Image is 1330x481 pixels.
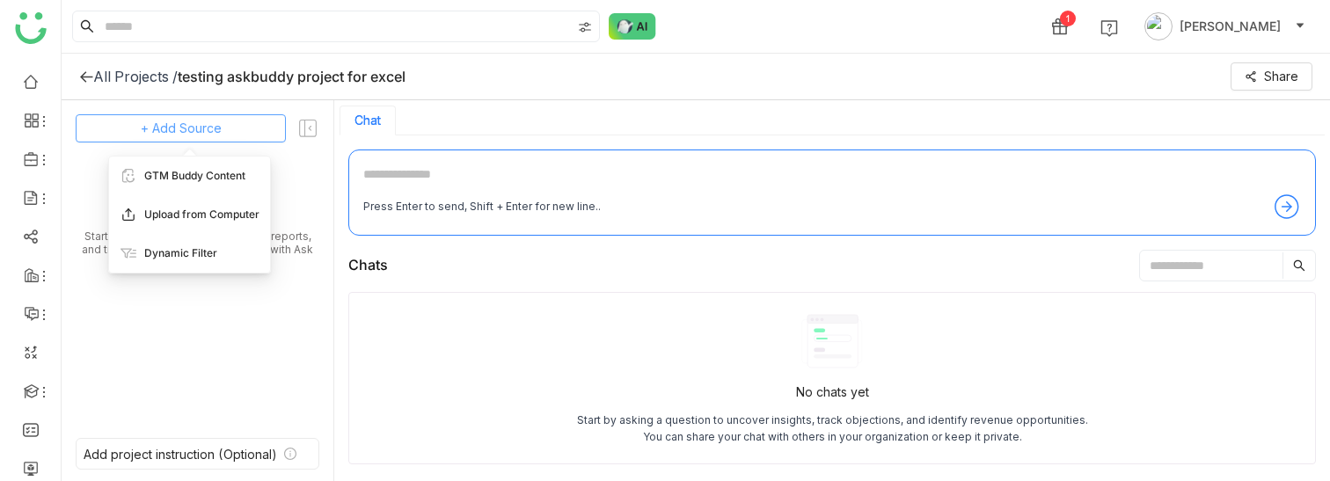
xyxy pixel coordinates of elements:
button: Chat [354,113,381,128]
span: + Add Source [141,119,222,138]
span: [PERSON_NAME] [1180,17,1281,36]
div: No chats yet [796,383,869,402]
button: Share [1231,62,1312,91]
span: Share [1264,67,1298,86]
div: 1 [1060,11,1076,26]
img: ask-buddy-normal.svg [609,13,656,40]
span: Upload from Computer [144,207,259,222]
img: help.svg [1100,19,1118,37]
button: [PERSON_NAME] [1141,12,1309,40]
span: GTM Buddy Content [144,168,245,184]
div: Add project instruction (Optional) [84,447,277,462]
div: Start by asking a question to uncover insights, track objections, and identify revenue opportunit... [576,412,1089,446]
div: Press Enter to send, Shift + Enter for new line.. [363,199,601,215]
div: Chats [348,254,388,276]
img: logo [15,12,47,44]
span: Dynamic Filter [144,245,217,261]
button: + Add Source [76,114,286,142]
div: Start by uploading your documents, reports, and transcripts to start conversation with Ask [PERSO... [76,230,319,269]
div: testing askbuddy project for excel [178,68,406,85]
img: avatar [1144,12,1173,40]
img: search-type.svg [578,20,592,34]
div: All Projects / [93,68,178,85]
